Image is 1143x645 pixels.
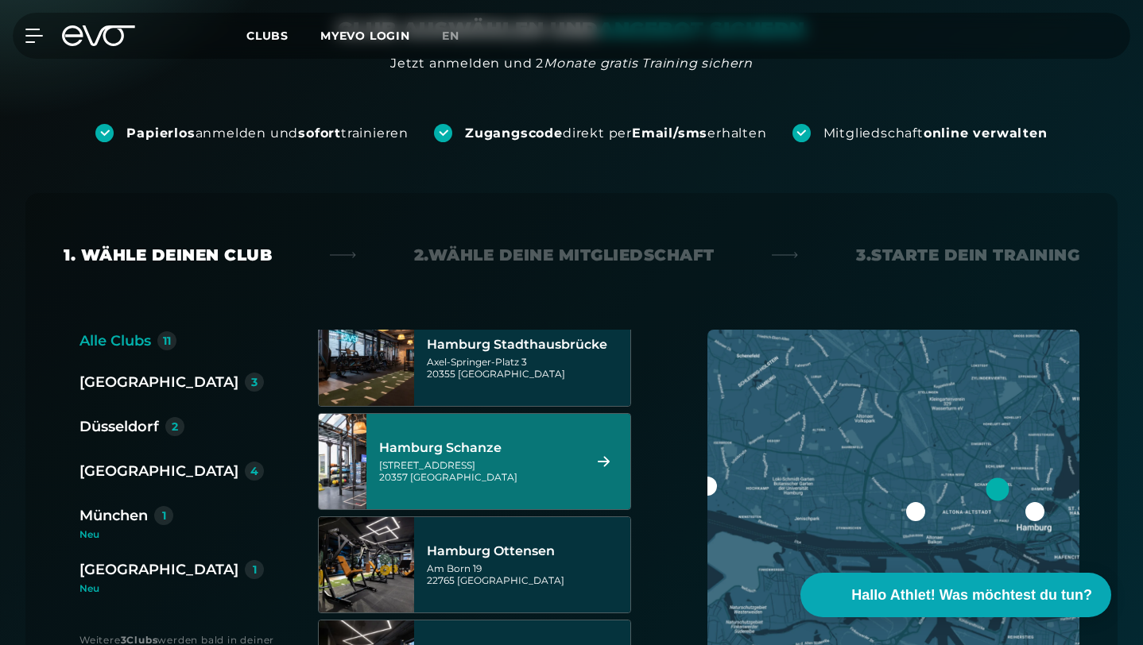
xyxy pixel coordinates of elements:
a: Clubs [246,28,320,43]
img: Hamburg Schanze [295,414,390,509]
img: Hamburg Stadthausbrücke [319,311,414,406]
div: 1 [253,564,257,575]
div: 11 [163,335,171,346]
button: Hallo Athlet! Was möchtest du tun? [800,573,1111,617]
div: [GEOGRAPHIC_DATA] [79,558,238,581]
div: 2. Wähle deine Mitgliedschaft [414,244,715,266]
strong: Email/sms [632,126,707,141]
div: direkt per erhalten [465,125,766,142]
div: [GEOGRAPHIC_DATA] [79,371,238,393]
div: 1 [162,510,166,521]
div: Axel-Springer-Platz 3 20355 [GEOGRAPHIC_DATA] [427,356,626,380]
div: Hamburg Stadthausbrücke [427,337,626,353]
span: Hallo Athlet! Was möchtest du tun? [851,585,1092,606]
div: Neu [79,584,264,593]
div: Hamburg Ottensen [427,543,626,559]
span: en [442,29,459,43]
div: [STREET_ADDRESS] 20357 [GEOGRAPHIC_DATA] [379,459,578,483]
div: 3. Starte dein Training [856,244,1079,266]
div: Mitgliedschaft [823,125,1048,142]
div: 1. Wähle deinen Club [64,244,272,266]
div: 2 [172,421,178,432]
strong: Zugangscode [465,126,563,141]
div: Neu [79,530,277,539]
span: Clubs [246,29,289,43]
img: Hamburg Ottensen [319,517,414,612]
div: München [79,504,148,527]
div: Am Born 19 22765 [GEOGRAPHIC_DATA] [427,562,626,586]
div: anmelden und trainieren [126,125,409,142]
div: 3 [251,377,258,388]
div: [GEOGRAPHIC_DATA] [79,460,238,482]
div: Alle Clubs [79,330,151,352]
strong: sofort [298,126,341,141]
strong: online verwalten [924,126,1048,141]
a: en [442,27,479,45]
strong: Papierlos [126,126,195,141]
a: MYEVO LOGIN [320,29,410,43]
div: 4 [250,465,258,477]
div: Hamburg Schanze [379,440,578,456]
div: Düsseldorf [79,415,159,438]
